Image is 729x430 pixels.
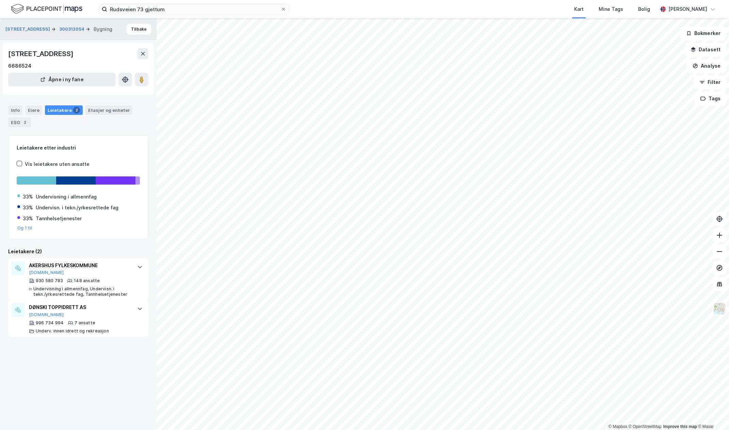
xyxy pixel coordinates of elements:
[574,5,584,13] div: Kart
[48,229,88,234] span: [PERSON_NAME]
[694,75,726,89] button: Filter
[107,4,281,14] input: Søk på adresse, matrikkel, gårdeiere, leietakere eller personer
[25,105,42,115] div: Eiere
[5,26,51,33] button: [STREET_ADDRESS]
[45,212,91,239] button: Meldinger
[107,229,119,234] span: Hjelp
[75,320,95,326] div: 7 ansatte
[8,48,75,59] div: [STREET_ADDRESS]
[695,397,729,430] div: Kontrollprogram for chat
[16,229,30,234] span: Hjem
[14,48,123,60] p: [PERSON_NAME] 👋
[695,92,726,105] button: Tags
[36,278,63,283] div: 930 580 783
[14,13,67,24] img: logo
[685,43,726,56] button: Datasett
[23,214,33,223] div: 33%
[36,193,97,201] div: Undervisning i allmennfag
[36,320,64,326] div: 996 734 994
[36,204,118,212] div: Undervisn. i tekn./yrkesrettede fag
[23,204,33,212] div: 33%
[629,424,662,429] a: OpenStreetMap
[59,26,86,33] button: 300312054
[609,424,627,429] a: Mapbox
[8,62,31,70] div: 6686524
[713,302,726,315] img: Z
[23,193,33,201] div: 33%
[33,286,130,297] div: Undervisning i allmennfag, Undervisn. i tekn./yrkesrettede fag, Tannhelsetjenester
[8,247,148,256] div: Leietakere (2)
[29,312,64,317] button: [DOMAIN_NAME]
[73,107,80,114] div: 2
[74,278,100,283] div: 148 ansatte
[17,225,32,231] button: Og 1 til
[8,105,22,115] div: Info
[88,107,130,113] div: Etasjer og enheter
[36,214,82,223] div: Tannhelsetjenester
[25,160,90,168] div: Vis leietakere uten ansatte
[638,5,650,13] div: Bolig
[687,59,726,73] button: Analyse
[117,11,129,23] div: Lukk
[45,105,83,115] div: Leietakere
[17,144,140,152] div: Leietakere etter industri
[127,24,151,35] button: Tilbake
[29,270,64,275] button: [DOMAIN_NAME]
[36,328,109,334] div: Underv. innen idrett og rekreasjon
[599,5,623,13] div: Mine Tags
[91,212,136,239] button: Hjelp
[29,303,130,311] div: DØNSKI TOPPIDRETT AS
[680,27,726,40] button: Bokmerker
[663,424,697,429] a: Improve this map
[93,11,106,24] img: Profile image for Simen
[8,73,116,86] button: Åpne i ny fane
[11,3,82,15] img: logo.f888ab2527a4732fd821a326f86c7f29.svg
[668,5,707,13] div: [PERSON_NAME]
[8,118,31,127] div: ESG
[29,261,130,270] div: AKERSHUS FYLKESKOMMUNE
[21,119,28,126] div: 2
[695,397,729,430] iframe: Chat Widget
[94,25,112,33] div: Bygning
